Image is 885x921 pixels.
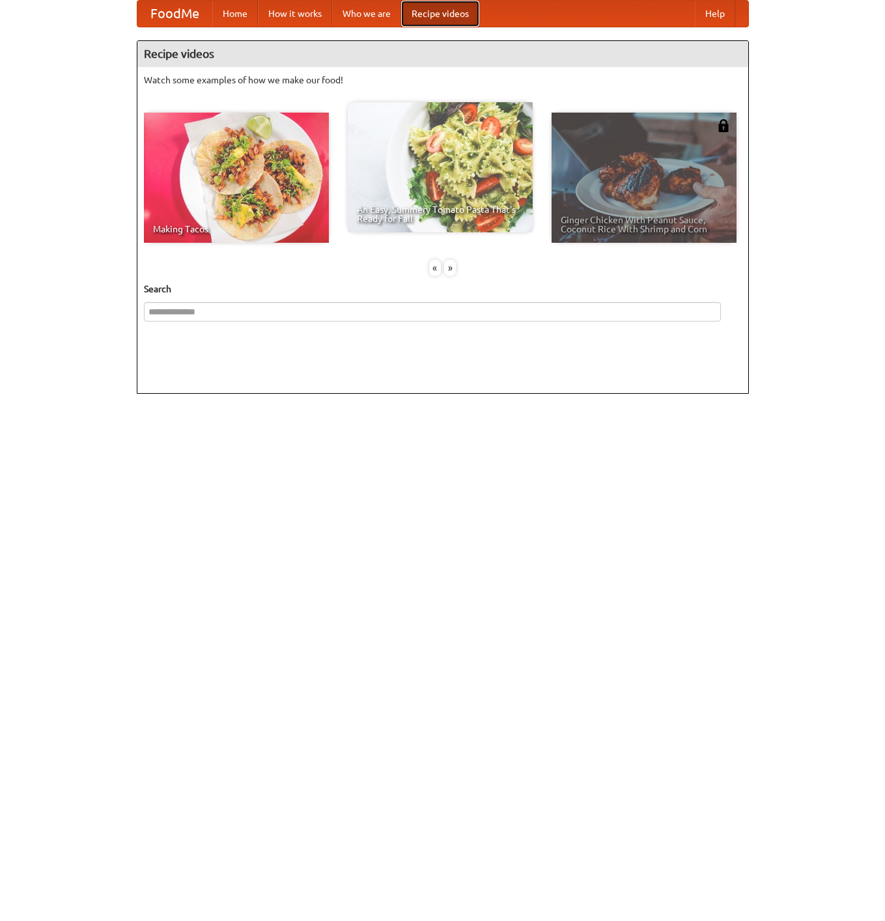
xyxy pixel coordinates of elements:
img: 483408.png [717,119,730,132]
a: Who we are [332,1,401,27]
a: Making Tacos [144,113,329,243]
h4: Recipe videos [137,41,748,67]
div: « [429,260,441,276]
h5: Search [144,282,742,296]
a: Recipe videos [401,1,479,27]
span: Making Tacos [153,225,320,234]
a: An Easy, Summery Tomato Pasta That's Ready for Fall [348,102,533,232]
div: » [444,260,456,276]
a: Help [695,1,735,27]
a: FoodMe [137,1,212,27]
p: Watch some examples of how we make our food! [144,74,742,87]
a: How it works [258,1,332,27]
a: Home [212,1,258,27]
span: An Easy, Summery Tomato Pasta That's Ready for Fall [357,205,524,223]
